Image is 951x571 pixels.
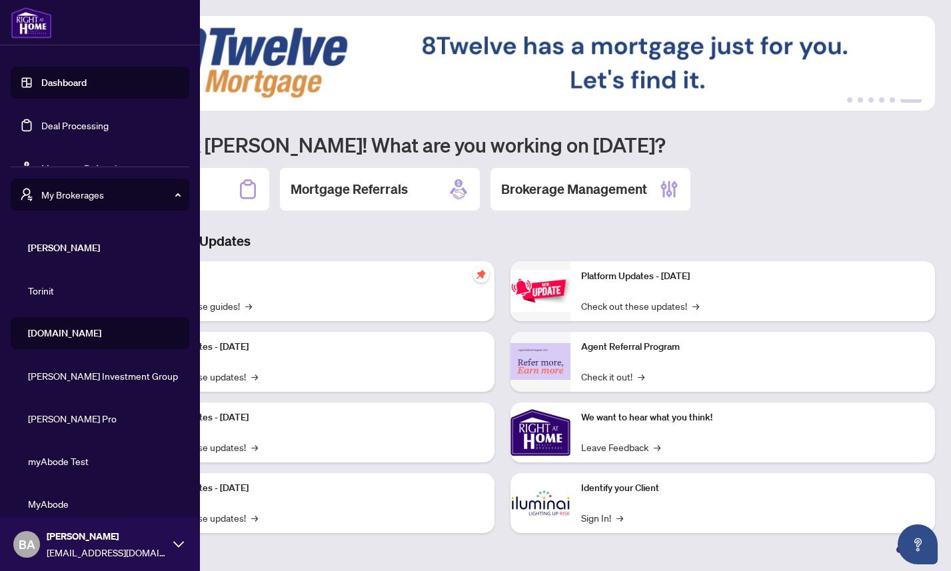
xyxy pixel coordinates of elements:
img: Slide 5 [69,16,935,111]
img: Platform Updates - June 23, 2025 [510,270,570,312]
a: Check out these updates!→ [581,298,699,313]
img: Agent Referral Program [510,343,570,380]
span: myAbode Test [28,454,180,468]
span: Torinit [28,283,180,298]
button: 3 [868,97,874,103]
h3: Brokerage & Industry Updates [69,232,935,251]
span: [EMAIL_ADDRESS][DOMAIN_NAME] [47,545,167,560]
span: [PERSON_NAME] [47,529,167,544]
span: My Brokerages [41,187,180,202]
span: [PERSON_NAME] [28,241,180,255]
span: BA [19,535,35,554]
button: 2 [858,97,863,103]
button: 4 [879,97,884,103]
img: Identify your Client [510,473,570,533]
span: → [245,298,252,313]
p: Agent Referral Program [581,340,925,354]
button: 1 [847,97,852,103]
span: → [251,510,258,525]
h1: Welcome back [PERSON_NAME]! What are you working on [DATE]? [69,132,935,157]
button: 5 [890,97,895,103]
p: We want to hear what you think! [581,410,925,425]
p: Platform Updates - [DATE] [140,481,484,496]
span: → [654,440,660,454]
h2: Mortgage Referrals [291,180,408,199]
p: Platform Updates - [DATE] [140,340,484,354]
p: Self-Help [140,269,484,284]
p: Platform Updates - [DATE] [140,410,484,425]
button: 6 [900,97,922,103]
span: MyAbode [28,496,180,511]
span: → [616,510,623,525]
a: Check it out!→ [581,369,644,384]
span: [PERSON_NAME] Pro [28,411,180,426]
p: Platform Updates - [DATE] [581,269,925,284]
span: → [638,369,644,384]
span: → [692,298,699,313]
span: user-switch [20,188,33,201]
a: Deal Processing [41,119,109,131]
a: Mortgage Referrals [41,162,121,174]
span: → [251,440,258,454]
button: Open asap [898,524,938,564]
img: logo [11,7,52,39]
a: Leave Feedback→ [581,440,660,454]
span: → [251,369,258,384]
span: pushpin [473,267,489,283]
p: Identify your Client [581,481,925,496]
img: We want to hear what you think! [510,402,570,462]
h2: Brokerage Management [501,180,647,199]
span: [PERSON_NAME] Investment Group [28,368,180,383]
span: [DOMAIN_NAME] [28,326,180,340]
a: Dashboard [41,77,87,89]
a: Sign In!→ [581,510,623,525]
